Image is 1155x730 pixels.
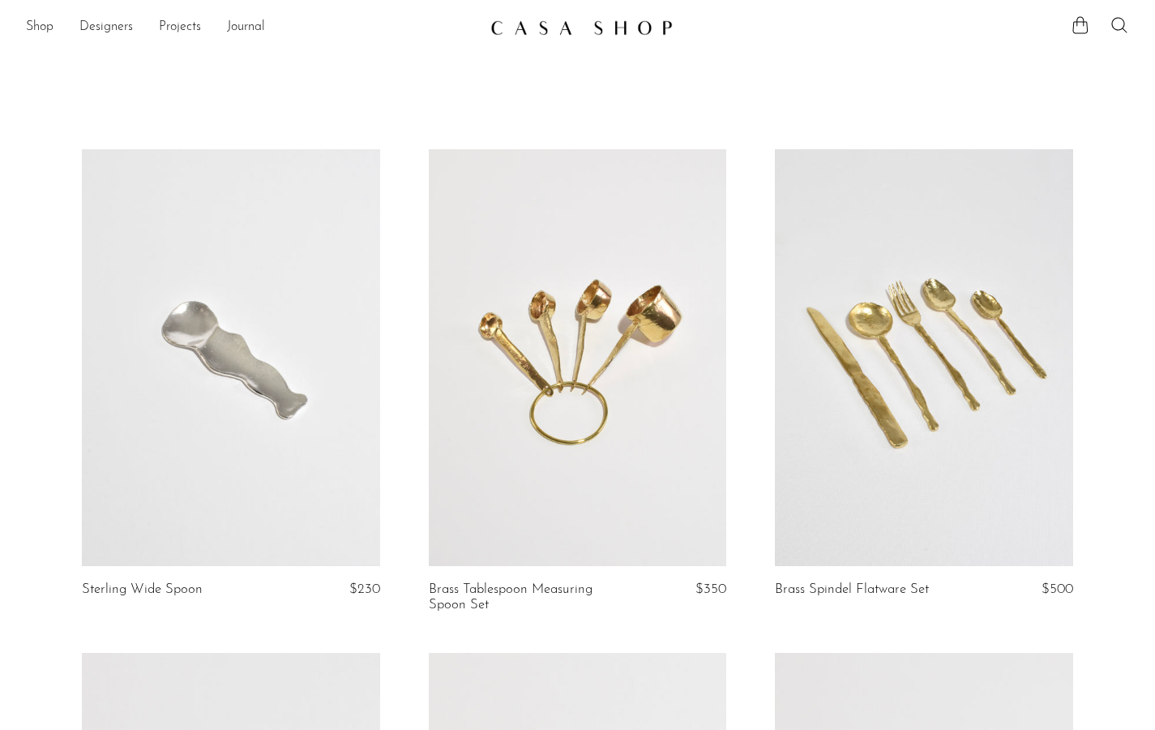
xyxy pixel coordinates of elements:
ul: NEW HEADER MENU [26,14,477,41]
a: Shop [26,17,53,38]
a: Journal [227,17,265,38]
span: $230 [349,582,380,596]
a: Sterling Wide Spoon [82,582,203,597]
a: Projects [159,17,201,38]
span: $350 [695,582,726,596]
a: Brass Spindel Flatware Set [775,582,929,597]
nav: Desktop navigation [26,14,477,41]
a: Designers [79,17,133,38]
span: $500 [1042,582,1073,596]
a: Brass Tablespoon Measuring Spoon Set [429,582,627,612]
